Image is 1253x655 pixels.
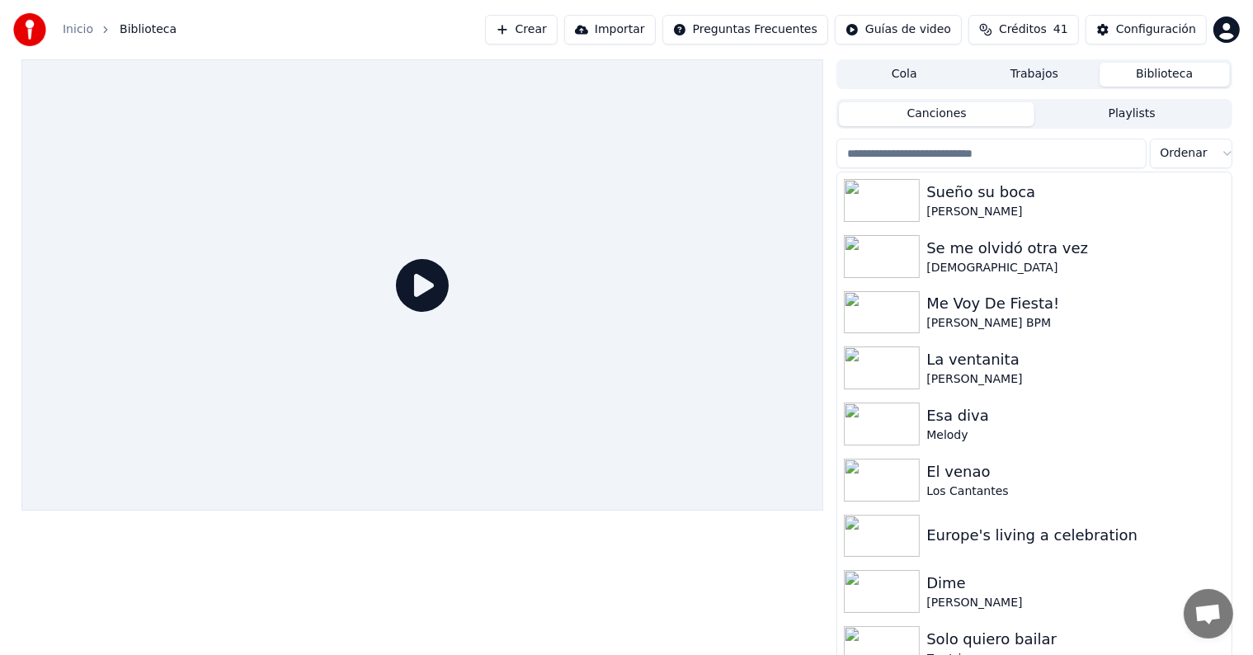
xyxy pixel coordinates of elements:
[926,204,1224,220] div: [PERSON_NAME]
[926,371,1224,388] div: [PERSON_NAME]
[926,460,1224,483] div: El venao
[926,292,1224,315] div: Me Voy De Fiesta!
[926,595,1224,611] div: [PERSON_NAME]
[926,260,1224,276] div: [DEMOGRAPHIC_DATA]
[1116,21,1196,38] div: Configuración
[926,315,1224,332] div: [PERSON_NAME] BPM
[63,21,93,38] a: Inicio
[926,348,1224,371] div: La ventanita
[926,181,1224,204] div: Sueño su boca
[1184,589,1233,639] div: Chat abierto
[1100,63,1230,87] button: Biblioteca
[968,15,1079,45] button: Créditos41
[1053,21,1068,38] span: 41
[485,15,558,45] button: Crear
[926,237,1224,260] div: Se me olvidó otra vez
[969,63,1100,87] button: Trabajos
[63,21,177,38] nav: breadcrumb
[839,63,969,87] button: Cola
[564,15,656,45] button: Importar
[926,572,1224,595] div: Dime
[662,15,828,45] button: Preguntas Frecuentes
[13,13,46,46] img: youka
[999,21,1047,38] span: Créditos
[1034,102,1230,126] button: Playlists
[1086,15,1207,45] button: Configuración
[839,102,1034,126] button: Canciones
[926,483,1224,500] div: Los Cantantes
[926,628,1224,651] div: Solo quiero bailar
[926,427,1224,444] div: Melody
[1161,145,1208,162] span: Ordenar
[120,21,177,38] span: Biblioteca
[926,404,1224,427] div: Esa diva
[926,524,1224,547] div: Europe's living a celebration
[835,15,962,45] button: Guías de video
